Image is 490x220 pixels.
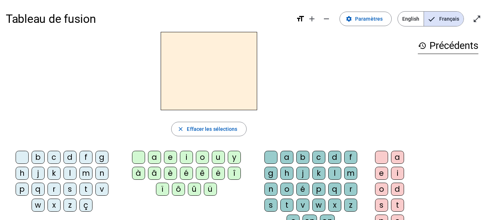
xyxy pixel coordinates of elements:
div: s [375,199,388,212]
mat-icon: close [177,126,184,132]
div: r [48,183,61,196]
div: m [344,167,357,180]
div: q [328,183,341,196]
div: j [32,167,45,180]
div: w [312,199,325,212]
div: e [375,167,388,180]
div: i [180,151,193,164]
div: s [264,199,277,212]
div: z [344,199,357,212]
div: ê [196,167,209,180]
div: â [148,167,161,180]
div: p [312,183,325,196]
div: q [32,183,45,196]
div: j [296,167,309,180]
div: s [63,183,77,196]
div: é [296,183,309,196]
div: e [164,151,177,164]
div: n [264,183,277,196]
div: i [391,167,404,180]
span: Français [424,12,464,26]
mat-icon: settings [346,16,352,22]
div: n [95,167,108,180]
div: v [95,183,108,196]
div: è [164,167,177,180]
div: g [95,151,108,164]
div: c [48,151,61,164]
div: l [63,167,77,180]
div: g [264,167,277,180]
div: f [344,151,357,164]
div: h [16,167,29,180]
div: ç [79,199,92,212]
span: English [398,12,424,26]
div: x [48,199,61,212]
div: a [280,151,293,164]
div: ï [156,183,169,196]
div: ü [204,183,217,196]
mat-icon: format_size [296,14,305,23]
div: d [63,151,77,164]
div: a [148,151,161,164]
div: ô [172,183,185,196]
div: x [328,199,341,212]
div: k [312,167,325,180]
div: f [79,151,92,164]
div: v [296,199,309,212]
div: é [180,167,193,180]
button: Augmenter la taille de la police [305,12,319,26]
div: h [280,167,293,180]
div: d [391,183,404,196]
span: Paramètres [355,14,383,23]
div: y [228,151,241,164]
div: z [63,199,77,212]
mat-icon: remove [322,14,331,23]
div: t [79,183,92,196]
div: t [391,199,404,212]
mat-icon: add [308,14,316,23]
div: l [328,167,341,180]
div: k [48,167,61,180]
button: Paramètres [339,12,392,26]
div: w [32,199,45,212]
div: à [132,167,145,180]
div: u [212,151,225,164]
mat-icon: open_in_full [473,14,481,23]
button: Diminuer la taille de la police [319,12,334,26]
div: c [312,151,325,164]
div: m [79,167,92,180]
h3: Précédents [418,38,478,54]
div: d [328,151,341,164]
div: o [375,183,388,196]
div: û [188,183,201,196]
div: b [32,151,45,164]
mat-icon: history [418,41,427,50]
div: p [16,183,29,196]
div: t [280,199,293,212]
div: b [296,151,309,164]
button: Effacer les sélections [171,122,246,136]
div: o [280,183,293,196]
button: Entrer en plein écran [470,12,484,26]
span: Effacer les sélections [187,125,237,133]
div: ë [212,167,225,180]
div: î [228,167,241,180]
div: o [196,151,209,164]
h1: Tableau de fusion [6,7,290,30]
mat-button-toggle-group: Language selection [398,11,464,26]
div: r [344,183,357,196]
div: a [391,151,404,164]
